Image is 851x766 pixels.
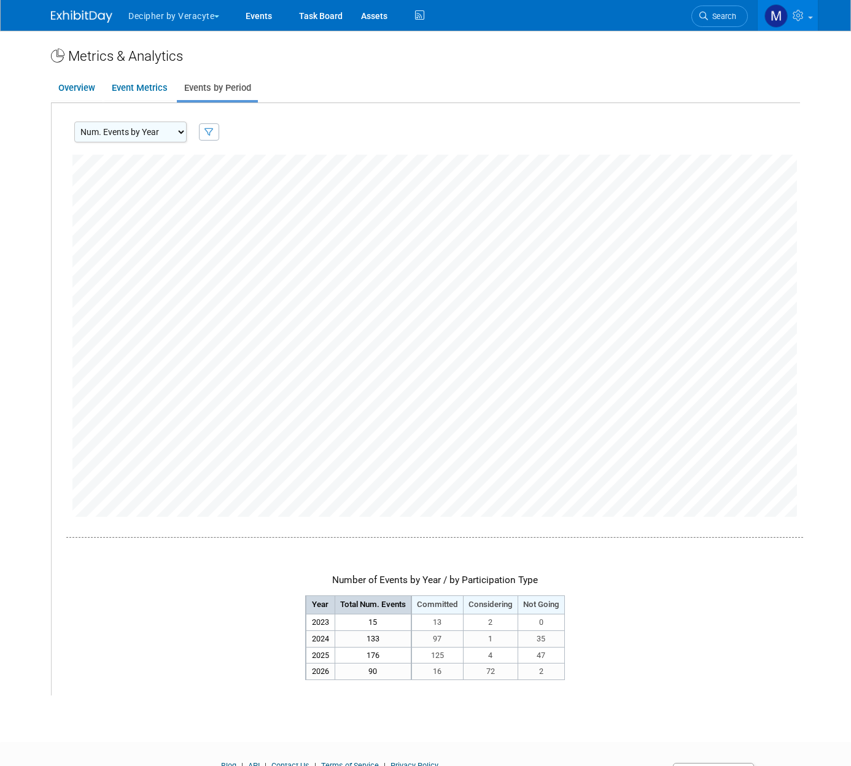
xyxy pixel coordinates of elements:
td: 2023 [306,614,335,630]
a: Search [691,6,748,27]
td: 176 [335,647,411,663]
td: 16 [411,663,464,680]
td: 4 [463,647,518,663]
div: Metrics & Analytics [51,46,800,66]
img: ExhibitDay [51,10,112,23]
td: 72 [463,663,518,680]
span: Search [708,12,736,21]
a: Events by Period [177,76,258,100]
td: 125 [411,647,464,663]
td: 13 [411,614,464,630]
th: Considering [463,596,518,614]
th: Total Num. Events [335,596,411,614]
th: Not Going [518,596,564,614]
div: Number of Events by Year / by Participation Type [66,537,803,592]
td: 2 [518,663,564,680]
td: 47 [518,647,564,663]
th: Committed [411,596,464,614]
a: Overview [51,76,102,100]
td: 35 [518,630,564,647]
td: 0 [518,614,564,630]
td: 2 [463,614,518,630]
td: 15 [335,614,411,630]
th: Year [306,596,335,614]
td: 2025 [306,647,335,663]
a: Event Metrics [104,76,174,100]
td: 133 [335,630,411,647]
td: 2026 [306,663,335,680]
td: 1 [463,630,518,647]
td: 2024 [306,630,335,647]
td: 97 [411,630,464,647]
img: Megan Gorostiza [764,4,788,28]
td: 90 [335,663,411,680]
